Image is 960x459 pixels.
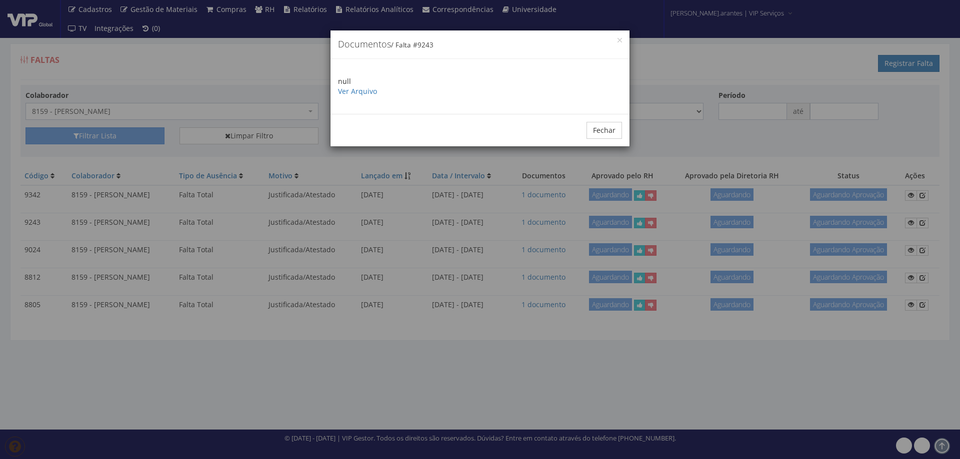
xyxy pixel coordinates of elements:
[391,40,433,49] small: / Falta #
[617,38,622,42] button: Close
[338,38,622,51] h4: Documentos
[586,122,622,139] button: Fechar
[417,40,433,49] span: 9243
[338,76,622,96] p: null
[338,86,377,96] a: Ver Arquivo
